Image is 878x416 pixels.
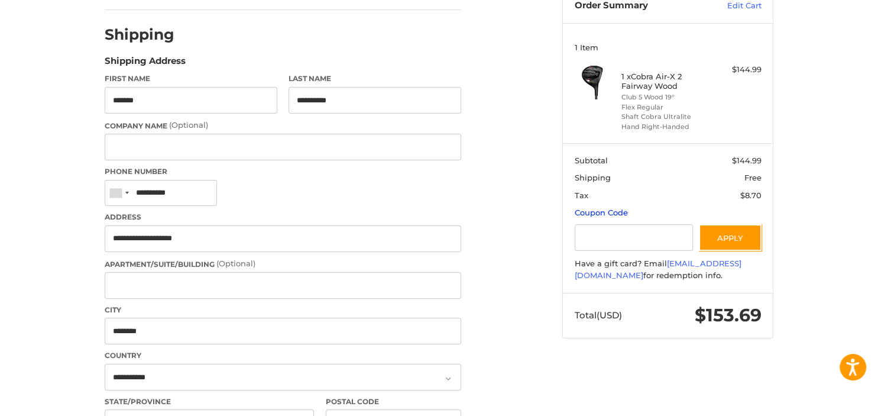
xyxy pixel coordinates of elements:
input: Gift Certificate or Coupon Code [575,224,694,251]
label: State/Province [105,396,314,407]
span: Tax [575,191,588,200]
h2: Shipping [105,25,174,44]
label: Last Name [289,73,461,84]
a: Coupon Code [575,208,628,217]
button: Apply [699,224,762,251]
label: First Name [105,73,277,84]
label: Postal Code [326,396,462,407]
label: Country [105,350,461,361]
span: Shipping [575,173,611,182]
small: (Optional) [169,120,208,130]
span: Subtotal [575,156,608,165]
div: $144.99 [715,64,762,76]
span: Total (USD) [575,309,622,321]
label: City [105,305,461,315]
li: Hand Right-Handed [621,122,712,132]
label: Apartment/Suite/Building [105,258,461,270]
li: Flex Regular [621,102,712,112]
h4: 1 x Cobra Air-X 2 Fairway Wood [621,72,712,91]
span: $144.99 [732,156,762,165]
label: Company Name [105,120,461,131]
h3: 1 Item [575,43,762,52]
li: Shaft Cobra Ultralite [621,112,712,122]
label: Address [105,212,461,222]
span: $153.69 [695,304,762,326]
a: [EMAIL_ADDRESS][DOMAIN_NAME] [575,259,741,280]
label: Phone Number [105,166,461,177]
li: Club 5 Wood 19° [621,92,712,102]
small: (Optional) [216,259,255,268]
legend: Shipping Address [105,54,186,73]
div: Have a gift card? Email for redemption info. [575,258,762,281]
span: Free [744,173,762,182]
span: $8.70 [740,191,762,200]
